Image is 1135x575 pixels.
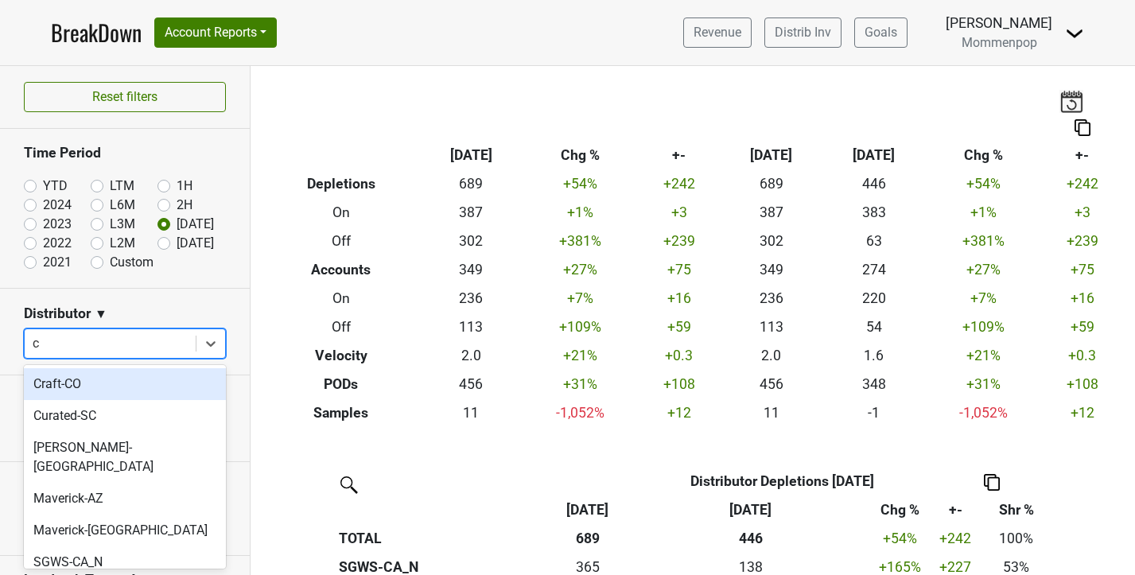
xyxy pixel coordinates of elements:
button: Reset filters [24,82,226,112]
td: +3 [639,199,720,227]
h3: Distributor [24,305,91,322]
th: TOTAL [335,524,542,553]
th: Shr %: activate to sort column ascending [980,495,1053,524]
td: 2.0 [720,341,822,370]
th: Depletions [262,170,419,199]
td: +109 % [926,313,1042,341]
label: 2024 [43,196,72,215]
th: Samples [262,398,419,427]
td: 274 [822,256,925,285]
td: +27 % [523,256,639,285]
span: ▼ [95,305,107,324]
a: Distrib Inv [764,17,842,48]
td: +242 [1041,170,1123,199]
div: Maverick-[GEOGRAPHIC_DATA] [24,515,226,546]
td: 220 [822,285,925,313]
td: +16 [1041,285,1123,313]
td: +381 % [523,227,639,256]
th: Chg % [523,142,639,170]
td: 456 [419,370,522,398]
img: Dropdown Menu [1065,24,1084,43]
th: Accounts [262,256,419,285]
th: PODs [262,370,419,398]
td: +381 % [926,227,1042,256]
td: 11 [720,398,822,427]
label: [DATE] [177,215,214,234]
div: [PERSON_NAME] [946,13,1052,33]
a: Goals [854,17,908,48]
td: +0.3 [1041,341,1123,370]
a: BreakDown [51,16,142,49]
label: L2M [110,234,135,253]
td: 383 [822,199,925,227]
td: +239 [639,227,720,256]
th: Chg % [926,142,1042,170]
td: +27 % [926,256,1042,285]
td: 302 [419,227,522,256]
td: +12 [1041,398,1123,427]
td: 113 [720,313,822,341]
th: On [262,199,419,227]
th: Off [262,227,419,256]
th: Aug '24: activate to sort column ascending [632,495,868,524]
td: +0.3 [639,341,720,370]
th: On [262,285,419,313]
div: Maverick-AZ [24,483,226,515]
td: -1 [822,398,925,427]
td: +12 [639,398,720,427]
td: -1,052 % [523,398,639,427]
td: +239 [1041,227,1123,256]
td: +108 [639,370,720,398]
button: Account Reports [154,17,277,48]
th: +- [1041,142,1123,170]
td: 348 [822,370,925,398]
label: 2H [177,196,192,215]
div: [PERSON_NAME]-[GEOGRAPHIC_DATA] [24,432,226,483]
td: 100% [980,524,1053,553]
td: 2.0 [419,341,522,370]
td: +31 % [926,370,1042,398]
label: 1H [177,177,192,196]
img: Copy to clipboard [1075,119,1090,136]
td: +3 [1041,199,1123,227]
td: 387 [419,199,522,227]
th: 689 [542,524,632,553]
td: 689 [419,170,522,199]
td: +1 % [926,199,1042,227]
td: 349 [419,256,522,285]
th: Chg %: activate to sort column ascending [869,495,931,524]
label: 2023 [43,215,72,234]
label: L3M [110,215,135,234]
label: LTM [110,177,134,196]
td: +242 [639,170,720,199]
td: +54 % [523,170,639,199]
td: +21 % [926,341,1042,370]
td: 456 [720,370,822,398]
label: L6M [110,196,135,215]
td: +21 % [523,341,639,370]
th: Velocity [262,341,419,370]
td: 63 [822,227,925,256]
td: 11 [419,398,522,427]
th: +- [639,142,720,170]
th: +-: activate to sort column ascending [931,495,980,524]
h3: Time Period [24,145,226,161]
td: +109 % [523,313,639,341]
td: +108 [1041,370,1123,398]
th: [DATE] [419,142,522,170]
td: 236 [419,285,522,313]
th: Aug '25: activate to sort column ascending [542,495,632,524]
td: 387 [720,199,822,227]
td: 236 [720,285,822,313]
th: [DATE] [720,142,822,170]
td: +59 [639,313,720,341]
td: +54 % [926,170,1042,199]
td: +1 % [523,199,639,227]
span: Mommenpop [962,35,1037,50]
th: [DATE] [822,142,925,170]
th: &nbsp;: activate to sort column ascending [335,495,542,524]
th: Distributor Depletions [DATE] [632,467,931,495]
a: Revenue [683,17,752,48]
label: [DATE] [177,234,214,253]
td: 113 [419,313,522,341]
